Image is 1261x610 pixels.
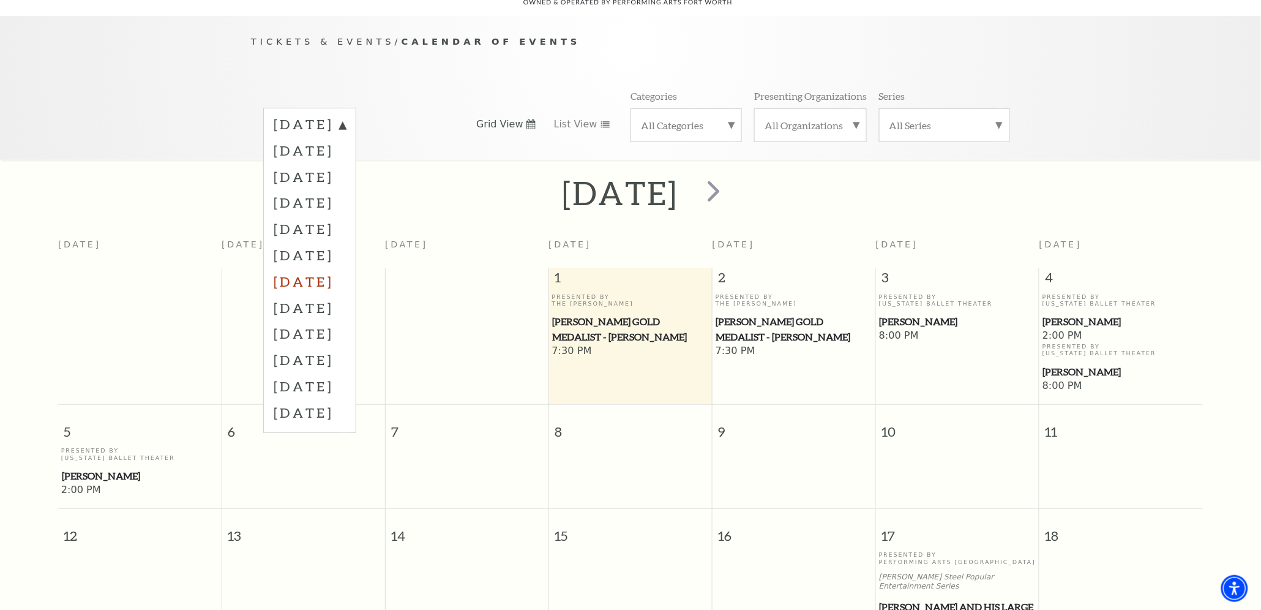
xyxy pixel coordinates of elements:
[1221,575,1248,602] div: Accessibility Menu
[880,314,1036,329] span: [PERSON_NAME]
[274,216,346,242] label: [DATE]
[548,239,591,249] span: [DATE]
[274,189,346,216] label: [DATE]
[222,405,385,447] span: 6
[274,137,346,164] label: [DATE]
[61,469,219,484] a: Peter Pan
[274,373,346,399] label: [DATE]
[552,314,709,344] a: Cliburn Gold Medalist - Aristo Sham
[58,232,222,268] th: [DATE]
[713,268,875,293] span: 2
[876,239,919,249] span: [DATE]
[554,118,597,131] span: List View
[61,484,219,497] span: 2:00 PM
[713,405,875,447] span: 9
[274,115,346,137] label: [DATE]
[274,347,346,373] label: [DATE]
[879,573,1036,591] p: [PERSON_NAME] Steel Popular Entertainment Series
[765,119,856,132] label: All Organizations
[386,405,548,447] span: 7
[716,345,873,358] span: 7:30 PM
[876,509,1039,551] span: 17
[641,119,732,132] label: All Categories
[876,405,1039,447] span: 10
[1042,364,1200,380] a: Peter Pan
[274,242,346,268] label: [DATE]
[1039,405,1203,447] span: 11
[222,232,385,268] th: [DATE]
[1042,293,1200,307] p: Presented By [US_STATE] Ballet Theater
[1039,509,1203,551] span: 18
[1039,239,1082,249] span: [DATE]
[61,447,219,461] p: Presented By [US_STATE] Ballet Theater
[251,34,1010,50] p: /
[713,509,875,551] span: 16
[62,469,218,484] span: [PERSON_NAME]
[552,345,709,358] span: 7:30 PM
[713,239,755,249] span: [DATE]
[58,405,222,447] span: 5
[274,295,346,321] label: [DATE]
[1043,314,1199,329] span: [PERSON_NAME]
[716,293,873,307] p: Presented By The [PERSON_NAME]
[879,293,1036,307] p: Presented By [US_STATE] Ballet Theater
[1039,268,1203,293] span: 4
[549,268,712,293] span: 1
[716,314,872,344] span: [PERSON_NAME] Gold Medalist - [PERSON_NAME]
[1043,364,1199,380] span: [PERSON_NAME]
[879,329,1036,343] span: 8:00 PM
[1042,343,1200,357] p: Presented By [US_STATE] Ballet Theater
[274,268,346,295] label: [DATE]
[1042,314,1200,329] a: Peter Pan
[251,36,395,47] span: Tickets & Events
[1042,329,1200,343] span: 2:00 PM
[879,89,905,102] p: Series
[274,320,346,347] label: [DATE]
[879,551,1036,565] p: Presented By Performing Arts [GEOGRAPHIC_DATA]
[716,314,873,344] a: Cliburn Gold Medalist - Aristo Sham
[385,232,548,268] th: [DATE]
[690,171,735,215] button: next
[1042,380,1200,393] span: 8:00 PM
[549,509,712,551] span: 15
[889,119,1000,132] label: All Series
[549,405,712,447] span: 8
[552,293,709,307] p: Presented By The [PERSON_NAME]
[476,118,523,131] span: Grid View
[58,509,222,551] span: 12
[274,164,346,190] label: [DATE]
[879,314,1036,329] a: Peter Pan
[630,89,677,102] p: Categories
[274,399,346,426] label: [DATE]
[402,36,581,47] span: Calendar of Events
[553,314,709,344] span: [PERSON_NAME] Gold Medalist - [PERSON_NAME]
[386,509,548,551] span: 14
[222,509,385,551] span: 13
[754,89,867,102] p: Presenting Organizations
[876,268,1039,293] span: 3
[563,173,678,213] h2: [DATE]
